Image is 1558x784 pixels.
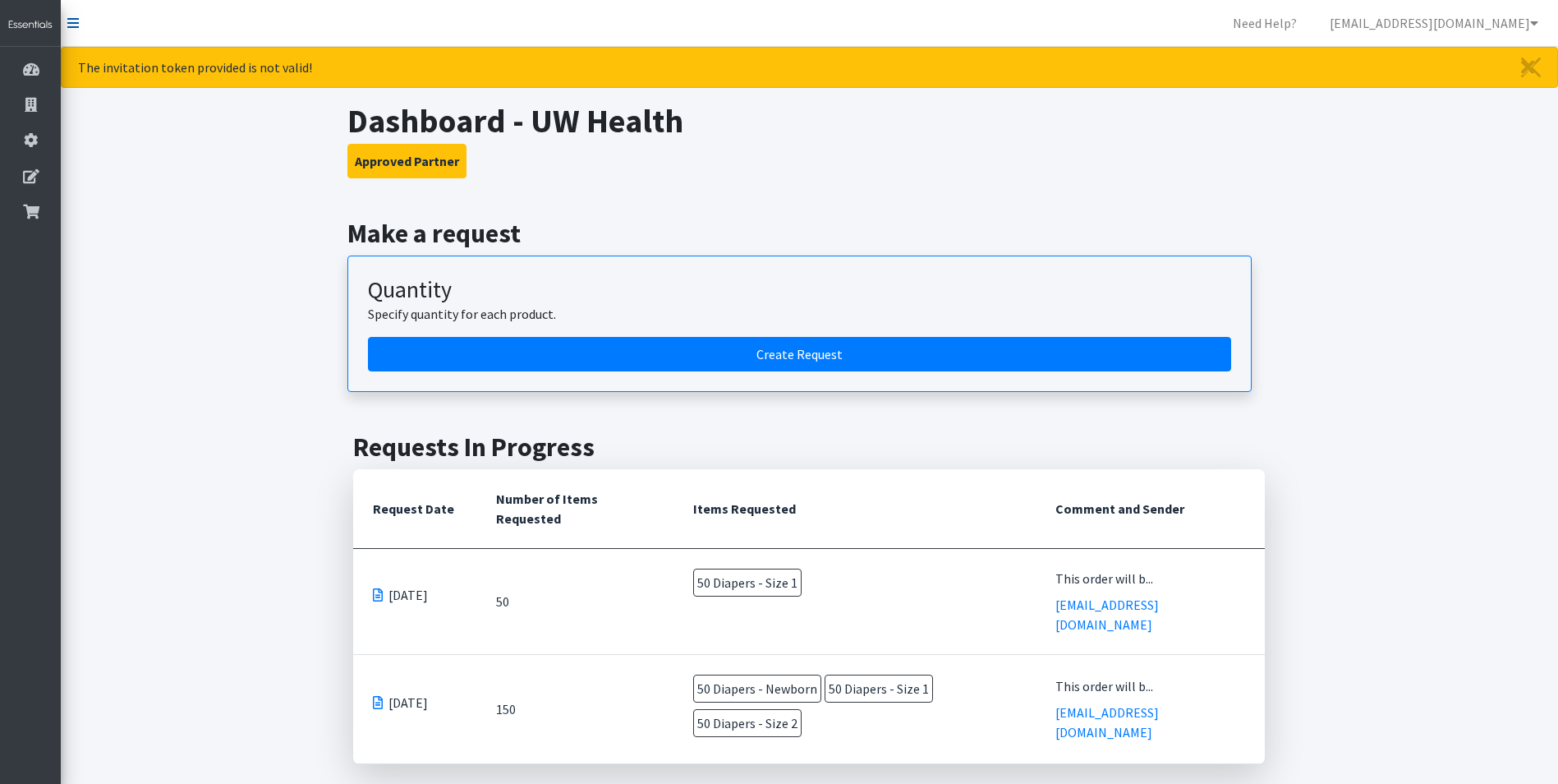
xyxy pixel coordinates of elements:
[7,18,54,32] img: HumanEssentials
[1220,7,1310,39] a: Need Help?
[353,469,476,549] th: Request Date
[347,144,466,178] button: Approved Partner
[673,469,1036,549] th: Items Requested
[1055,704,1159,740] a: [EMAIL_ADDRESS][DOMAIN_NAME]
[1055,569,1245,588] div: This order will b...
[1317,7,1551,39] a: [EMAIL_ADDRESS][DOMAIN_NAME]
[388,693,428,713] span: [DATE]
[368,337,1231,371] a: Create a request by quantity
[693,569,802,597] span: 50 Diapers - Size 1
[1036,469,1265,549] th: Comment and Sender
[825,675,933,703] span: 50 Diapers - Size 1
[693,709,802,737] span: 50 Diapers - Size 2
[347,101,1271,141] h1: Dashboard - UW Health
[353,431,1265,463] h2: Requests In Progress
[388,585,428,605] span: [DATE]
[368,276,1231,304] h3: Quantity
[476,549,673,655] td: 50
[1055,597,1159,633] a: [EMAIL_ADDRESS][DOMAIN_NAME]
[368,304,1231,324] p: Specify quantity for each product.
[476,655,673,764] td: 150
[693,675,821,703] span: 50 Diapers - Newborn
[1055,676,1245,696] div: This order will b...
[1505,48,1557,87] a: Close
[61,47,1558,88] div: The invitation token provided is not valid!
[347,218,1271,249] h2: Make a request
[476,469,673,549] th: Number of Items Requested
